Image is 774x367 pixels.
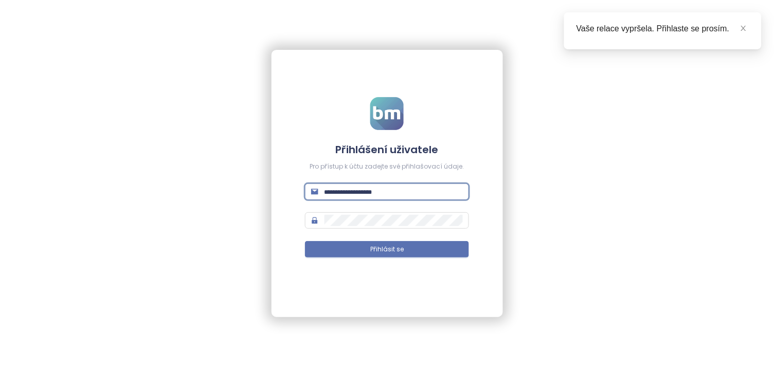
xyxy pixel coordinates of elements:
span: mail [311,188,318,195]
div: Pro přístup k účtu zadejte své přihlašovací údaje. [305,162,469,172]
button: Přihlásit se [305,241,469,258]
img: logo [370,97,404,130]
span: close [740,25,747,32]
span: Přihlásit se [370,245,404,254]
h4: Přihlášení uživatele [305,142,469,157]
div: Vaše relace vypršela. Přihlaste se prosím. [577,23,749,35]
span: lock [311,217,318,224]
